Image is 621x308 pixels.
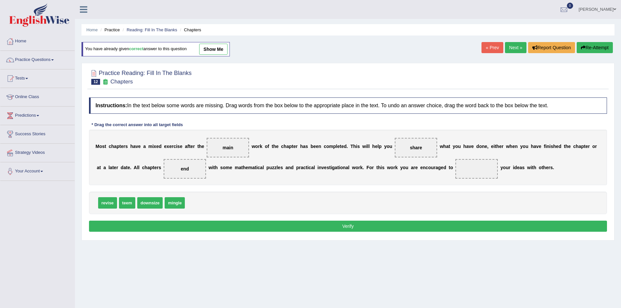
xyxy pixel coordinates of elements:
b: w [362,144,366,149]
b: y [520,144,523,149]
b: t [340,144,341,149]
b: m [226,165,229,170]
b: t [99,165,101,170]
b: h [378,165,381,170]
b: l [367,144,368,149]
b: i [381,165,382,170]
b: l [137,165,138,170]
b: e [164,144,167,149]
b: o [326,144,329,149]
b: r [434,165,436,170]
b: h [463,144,466,149]
b: r [509,165,510,170]
b: d [443,165,446,170]
b: y [400,165,403,170]
a: Predictions [0,107,75,123]
b: e [375,144,377,149]
b: k [395,165,398,170]
b: m [235,165,239,170]
b: h [443,144,446,149]
b: e [138,144,141,149]
small: Chapters [111,79,133,85]
b: f [544,144,545,149]
b: h [353,144,356,149]
b: e [337,144,340,149]
b: o [592,144,595,149]
b: u [406,165,408,170]
b: a [143,144,146,149]
b: i [307,165,309,170]
b: l [348,165,349,170]
b: i [339,165,340,170]
b: h [199,144,202,149]
b: a [579,144,581,149]
button: Verify [89,221,607,232]
b: l [314,165,315,170]
b: e [341,144,344,149]
a: Next » [505,42,526,53]
b: o [99,144,102,149]
b: e [556,144,559,149]
b: p [150,165,153,170]
b: l [377,144,379,149]
b: l [276,165,278,170]
b: i [549,144,551,149]
b: s [357,144,360,149]
b: p [296,165,299,170]
b: h [510,144,512,149]
b: a [110,165,112,170]
b: a [466,144,469,149]
b: s [327,165,329,170]
li: Practice [99,27,120,33]
b: h [243,165,246,170]
b: r [299,165,301,170]
b: i [331,165,332,170]
b: r [296,144,297,149]
b: s [220,165,223,170]
b: n [319,165,322,170]
b: t [449,144,450,149]
b: c [309,165,311,170]
b: o [255,144,258,149]
b: a [301,165,303,170]
b: e [156,144,159,149]
b: e [441,165,443,170]
b: a [520,165,522,170]
b: r [124,144,125,149]
b: t [541,165,543,170]
span: 12 [91,79,100,85]
b: c [426,165,428,170]
b: o [523,144,526,149]
b: i [513,165,514,170]
div: You have already given answer to this question [81,42,230,56]
b: a [436,165,438,170]
b: t [449,165,450,170]
b: r [157,165,158,170]
a: Home [0,32,75,49]
b: c [303,165,306,170]
b: e [180,144,183,149]
b: a [411,165,413,170]
b: i [356,144,357,149]
b: s [305,144,308,149]
b: p [379,144,382,149]
span: Drop target [455,159,498,179]
b: u [390,144,392,149]
b: f [187,144,189,149]
span: share [410,145,422,150]
b: a [124,165,126,170]
b: a [147,165,150,170]
button: Re-Attempt [577,42,613,53]
b: a [239,165,241,170]
b: e [471,144,474,149]
h2: Practice Reading: Fill In The Blanks [89,68,192,85]
b: e [127,165,130,170]
b: a [260,165,263,170]
b: . [362,165,364,170]
b: o [450,165,453,170]
b: M [96,144,99,149]
b: e [316,144,318,149]
b: g [438,165,441,170]
b: t [292,144,293,149]
span: main [223,145,233,150]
